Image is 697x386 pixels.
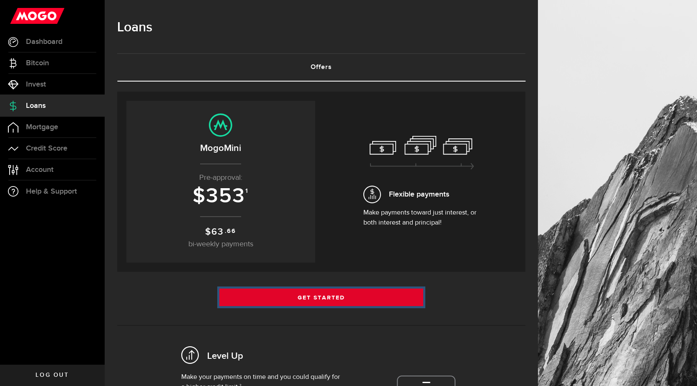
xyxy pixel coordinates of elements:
[26,102,46,110] span: Loans
[36,372,69,378] span: Log out
[117,17,525,38] h1: Loans
[26,188,77,195] span: Help & Support
[225,227,236,236] sup: .66
[363,208,481,228] p: Make payments toward just interest, or both interest and principal!
[26,81,46,88] span: Invest
[211,226,224,238] span: 63
[135,172,307,184] p: Pre-approval:
[205,226,211,238] span: $
[389,189,449,200] span: Flexible payments
[26,166,54,174] span: Account
[207,350,243,363] h2: Level Up
[26,145,67,152] span: Credit Score
[26,38,62,46] span: Dashboard
[206,184,245,209] span: 353
[26,59,49,67] span: Bitcoin
[117,54,525,81] a: Offers
[117,53,525,82] ul: Tabs Navigation
[135,141,307,155] h2: MogoMini
[193,184,206,209] span: $
[219,289,424,306] a: Get Started
[245,187,249,195] sup: 1
[188,240,253,248] span: bi-weekly payments
[26,123,58,131] span: Mortgage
